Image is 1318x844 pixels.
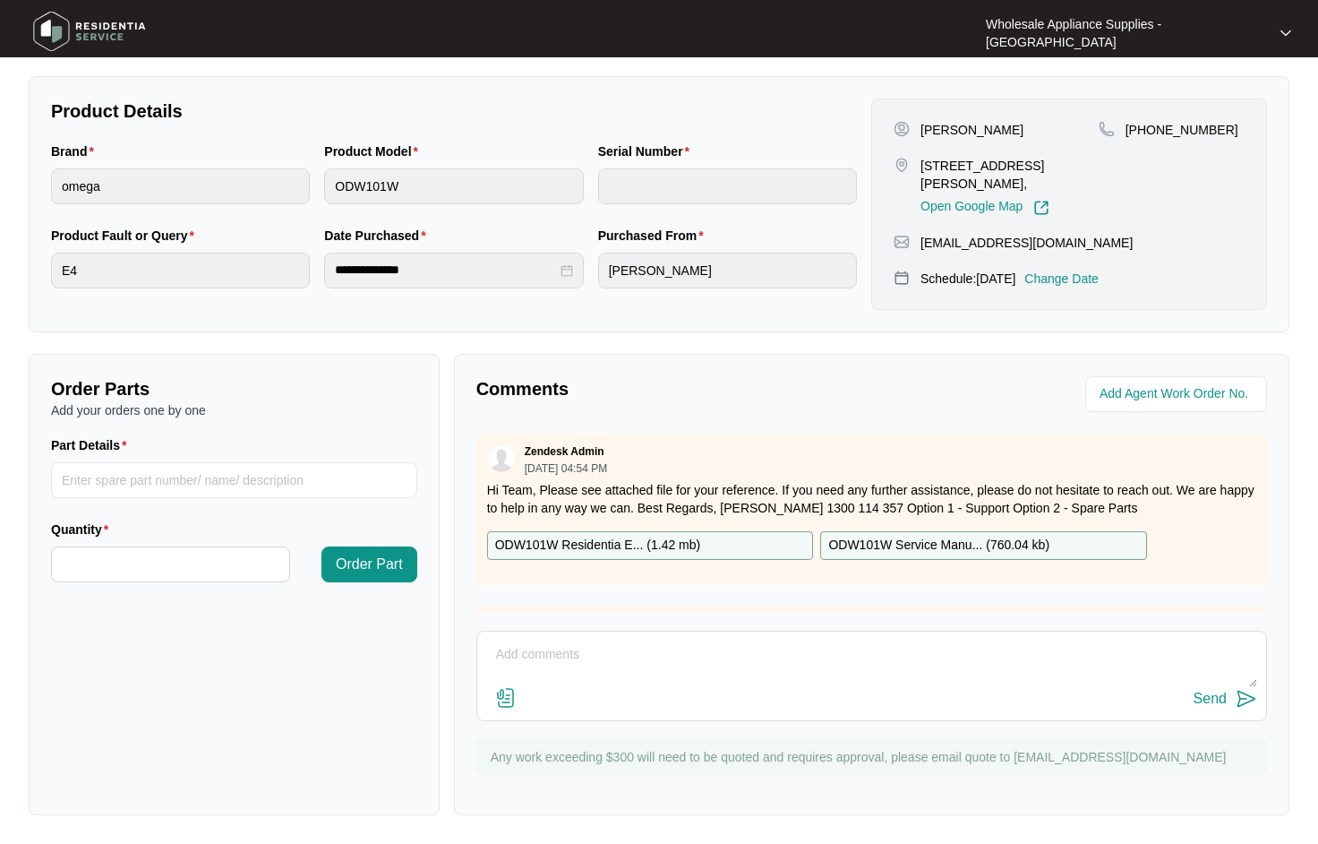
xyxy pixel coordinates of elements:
input: Brand [51,168,310,204]
label: Product Model [324,142,425,160]
img: Link-External [1033,200,1049,216]
p: Wholesale Appliance Supplies - [GEOGRAPHIC_DATA] [986,15,1264,51]
input: Quantity [52,547,289,581]
input: Serial Number [598,168,857,204]
img: send-icon.svg [1236,688,1257,710]
p: Add your orders one by one [51,401,417,419]
p: [PERSON_NAME] [920,121,1023,139]
p: [STREET_ADDRESS][PERSON_NAME], [920,157,1099,193]
input: Purchased From [598,253,857,289]
img: map-pin [894,234,910,250]
p: Zendesk Admin [525,444,604,459]
img: map-pin [1099,121,1115,137]
p: Product Details [51,99,857,124]
label: Quantity [51,521,116,538]
img: residentia service logo [27,4,152,58]
img: user.svg [488,445,515,472]
p: ODW101W Service Manu... ( 760.04 kb ) [828,536,1049,555]
label: Date Purchased [324,227,432,245]
img: user-pin [894,121,910,137]
img: map-pin [894,270,910,286]
button: Order Part [321,547,417,582]
img: file-attachment-doc.svg [495,687,517,709]
input: Product Fault or Query [51,253,310,289]
label: Part Details [51,436,134,454]
span: Order Part [336,554,403,575]
p: Any work exceeding $300 will need to be quoted and requires approval, please email quote to [EMAI... [491,748,1258,766]
input: Add Agent Work Order No. [1100,383,1256,405]
p: [PHONE_NUMBER] [1125,121,1238,139]
label: Serial Number [598,142,697,160]
p: [DATE] 04:54 PM [525,463,607,474]
input: Part Details [51,462,417,498]
button: Send [1194,687,1257,711]
label: Purchased From [598,227,711,245]
p: Order Parts [51,376,417,401]
label: Product Fault or Query [51,227,201,245]
p: Hi Team, Please see attached file for your reference. If you need any further assistance, please ... [487,481,1256,517]
img: dropdown arrow [1280,29,1291,38]
input: Date Purchased [335,261,556,280]
div: Send [1194,691,1227,707]
a: Open Google Map [920,200,1049,216]
p: ODW101W Residentia E... ( 1.42 mb ) [495,536,701,555]
p: [EMAIL_ADDRESS][DOMAIN_NAME] [920,234,1133,252]
p: Comments [476,376,860,401]
label: Brand [51,142,101,160]
p: Change Date [1024,270,1099,288]
img: map-pin [894,157,910,173]
p: Schedule: [DATE] [920,270,1015,288]
input: Product Model [324,168,583,204]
